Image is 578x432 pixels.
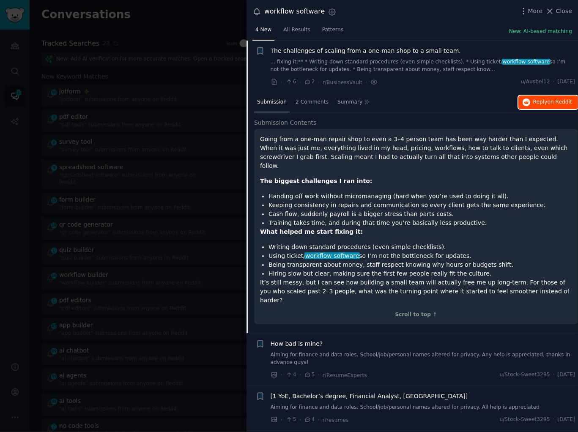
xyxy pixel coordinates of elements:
span: r/resumes [323,417,348,423]
a: How bad is mine? [271,339,323,348]
a: Aiming for finance and data roles. School/job/personal names altered for privacy. All help is app... [271,404,575,411]
li: Being transparent about money, staff respect knowing why hours or budgets shift. [268,260,572,269]
span: Submission [257,98,287,106]
span: · [318,416,320,424]
span: 5 [304,371,315,379]
span: [DATE] [558,416,575,424]
span: · [299,78,301,87]
span: All Results [283,26,310,34]
a: The challenges of scaling from a one-man shop to a small team. [271,46,461,55]
span: · [318,78,320,87]
span: r/ResumeExperts [323,372,367,378]
span: u/Stock-Sweet3295 [500,416,550,424]
span: 5 [285,416,296,424]
span: Close [556,7,572,16]
a: 4 New [252,23,274,41]
span: workflow software [502,59,551,65]
span: 6 [285,78,296,86]
div: Scroll to top ↑ [260,311,572,319]
a: Aiming for finance and data roles. School/job/personal names altered for privacy. Any help is app... [271,351,575,366]
span: 2 [304,78,315,86]
a: All Results [280,23,313,41]
span: workflow software [304,252,360,259]
li: Cash flow, suddenly payroll is a bigger stress than parts costs. [268,210,572,219]
span: · [553,416,555,424]
span: 4 [285,371,296,379]
a: ... fixing it:** * Writing down standard procedures (even simple checklists). * Using ticket/work... [271,58,575,73]
span: [DATE] [558,371,575,379]
button: Close [545,7,572,16]
span: · [553,78,555,86]
button: More [519,7,543,16]
span: Reply [533,98,572,106]
a: [1 YoE, Bachelor’s degree, Financial Analyst, [GEOGRAPHIC_DATA]] [271,392,468,401]
span: u/Stock-Sweet3295 [500,371,550,379]
span: 4 New [255,26,271,34]
p: It’s still messy, but I can see how building a small team will actually free me up long-term. For... [260,278,572,305]
li: Hiring slow but clear, making sure the first few people really fit the culture. [268,269,572,278]
span: Summary [337,98,362,106]
span: u/Ausbel12 [521,78,550,86]
span: · [281,416,282,424]
li: Training takes time, and during that time you’re basically less productive. [268,219,572,227]
span: Patterns [322,26,343,34]
div: workflow software [264,6,325,17]
a: Patterns [319,23,346,41]
span: More [528,7,543,16]
span: [DATE] [558,78,575,86]
strong: The biggest challenges I ran into: [260,178,373,184]
span: · [299,371,301,380]
span: 2 Comments [296,98,329,106]
span: · [299,416,301,424]
button: Replyon Reddit [518,96,578,109]
span: r/BusinessVault [323,79,362,85]
span: · [281,371,282,380]
span: · [281,78,282,87]
button: New: AI-based matching [509,28,572,36]
li: Using ticket/ so I’m not the bottleneck for updates. [268,252,572,260]
span: Submission Contents [254,118,317,127]
li: Handing off work without micromanaging (hard when you’re used to doing it all). [268,192,572,201]
strong: What helped me start fixing it: [260,228,363,235]
span: · [365,78,367,87]
span: · [553,371,555,379]
span: 4 [304,416,315,424]
span: on Reddit [548,99,572,105]
li: Writing down standard procedures (even simple checklists). [268,243,572,252]
li: Keeping consistency in repairs and communication so every client gets the same experience. [268,201,572,210]
span: · [318,371,320,380]
p: Going from a one-man repair shop to even a 3–4 person team has been way harder than I expected. W... [260,135,572,170]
